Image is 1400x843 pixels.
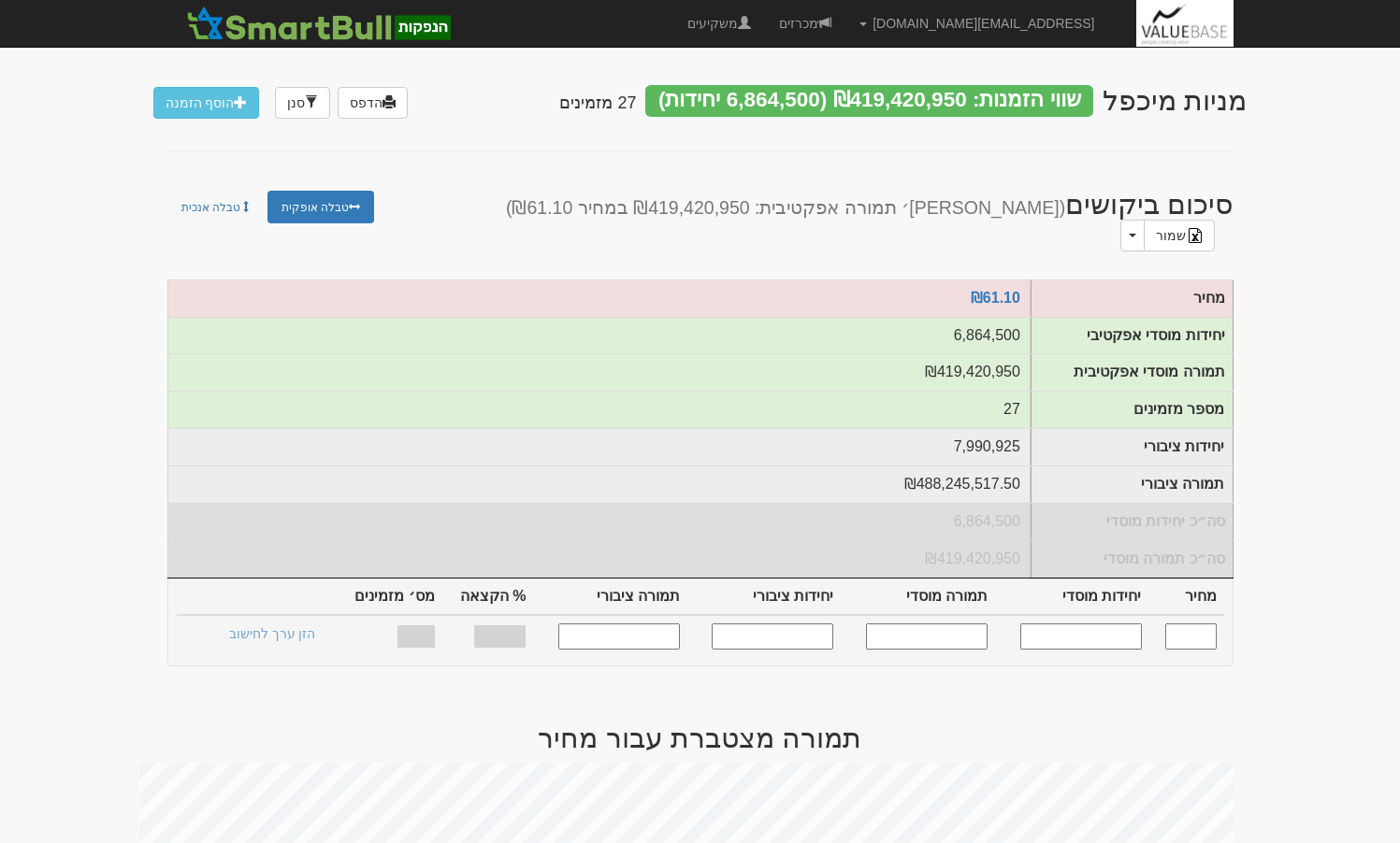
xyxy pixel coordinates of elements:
[426,189,1248,251] h2: סיכום ביקושים
[995,579,1149,616] th: יחידות מוסדי
[335,579,441,616] th: מס׳ מזמינים
[167,391,1031,428] td: מספר מזמינים
[442,579,534,616] th: % הקצאה
[1031,540,1233,578] td: סה״כ תמורה מוסדי
[1031,429,1233,466] td: יחידות ציבורי
[167,191,266,223] a: טבלה אנכית
[1149,579,1224,616] th: מחיר
[506,197,1065,218] small: ([PERSON_NAME]׳ תמורה אפקטיבית: ₪419,420,950 במחיר ₪61.10)
[167,465,1031,503] td: תמורה ציבורי
[167,503,1031,540] td: סה״כ יחידות
[841,579,995,616] th: תמורה מוסדי
[1031,503,1233,540] td: סה״כ יחידות מוסדי
[153,87,260,119] a: הוסף הזמנה
[533,579,687,616] th: תמורה ציבורי
[167,353,1031,391] td: תמורה אפקטיבית
[181,5,456,42] img: SmartBull Logo
[1031,466,1233,504] td: תמורה ציבורי
[971,290,1020,306] a: ₪61.10
[1188,228,1203,243] img: excel-file-black.png
[167,540,1031,578] td: סה״כ תמורה
[275,87,330,119] a: סנן
[167,428,1031,465] td: יחידות ציבורי
[1144,220,1215,251] a: שמור
[1031,317,1233,354] td: יחידות מוסדי אפקטיבי
[338,87,408,119] a: הדפס
[1103,85,1247,116] div: מיכפל טכנולוגיות - מניות (מיכפל) - הנפקה לציבור
[167,317,1031,354] td: יחידות אפקטיבי
[645,85,1093,117] div: שווי הזמנות: ₪419,420,950 (6,864,500 יחידות)
[1031,354,1233,392] td: תמורה מוסדי אפקטיבית
[1031,279,1233,317] td: מחיר
[687,579,842,616] th: יחידות ציבורי
[267,191,374,223] a: טבלה אופקית
[559,94,636,113] h4: 27 מזמינים
[167,722,1234,753] h2: תמורה מצטברת עבור מחיר
[1031,392,1233,429] td: מספר מזמינים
